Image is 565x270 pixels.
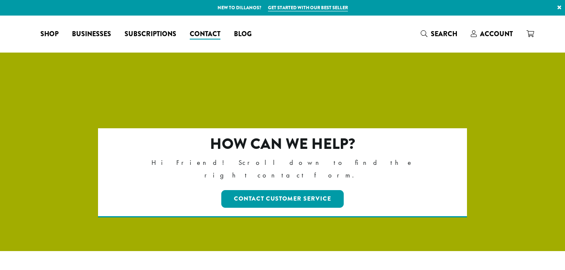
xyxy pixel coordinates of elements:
span: Shop [40,29,58,40]
a: Search [414,27,464,41]
a: Contact Customer Service [221,190,344,208]
h2: How can we help? [134,135,431,153]
a: Shop [34,27,65,41]
span: Search [431,29,457,39]
span: Contact [190,29,220,40]
a: Get started with our best seller [268,4,348,11]
span: Businesses [72,29,111,40]
span: Subscriptions [125,29,176,40]
span: Account [480,29,513,39]
span: Blog [234,29,252,40]
p: Hi Friend! Scroll down to find the right contact form. [134,156,431,182]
